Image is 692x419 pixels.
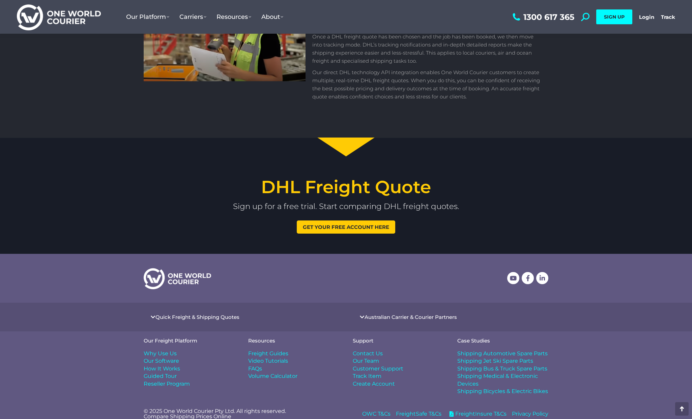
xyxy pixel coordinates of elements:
[248,365,262,372] span: FAQs
[248,357,339,365] a: Video Tutorials
[457,350,548,357] a: Shipping Automotive Spare Parts
[155,315,239,320] a: Quick Freight & Shipping Quotes
[353,372,381,380] span: Track Item
[353,350,444,357] a: Contact Us
[144,350,177,357] span: Why Use Us
[144,350,235,357] a: Why Use Us
[604,14,625,20] span: SIGN UP
[362,410,391,418] a: OWC T&Cs
[457,357,533,365] span: Shipping Jet Ski Spare Parts
[144,380,190,388] span: Reseller Program
[457,365,547,372] span: Shipping Bus & Truck Spare Parts
[248,372,339,380] a: Volume Calculator
[144,357,179,365] span: Our Software
[144,372,177,380] span: Guided Tour
[248,357,288,365] span: Video Tutorials
[447,410,507,418] a: FreightInsure T&Cs
[353,365,403,372] span: Customer Support
[639,14,654,20] a: Login
[457,338,548,343] h4: Case Studies
[297,220,395,234] a: Get your free account here
[179,13,206,21] span: Carriers
[144,365,180,372] span: How It Works
[457,365,548,372] a: Shipping Bus & Truck Spare Parts
[454,410,507,418] span: FreightInsure T&Cs
[144,372,235,380] a: Guided Tour
[353,372,444,380] a: Track Item
[353,380,395,388] span: Create Account
[596,9,632,24] a: SIGN UP
[353,357,444,365] a: Our Team
[144,357,235,365] a: Our Software
[248,338,339,343] h4: Resources
[457,388,548,395] a: Shipping Bicycles & Electric Bikes
[126,13,169,21] span: Our Platform
[248,350,288,357] span: Freight Guides
[248,372,297,380] span: Volume Calculator
[261,13,283,21] span: About
[512,410,548,418] a: Privacy Policy
[256,6,288,27] a: About
[353,357,379,365] span: Our Team
[457,357,548,365] a: Shipping Jet Ski Spare Parts
[353,380,444,388] a: Create Account
[144,380,235,388] a: Reseller Program
[457,388,548,395] span: Shipping Bicycles & Electric Bikes
[144,338,235,343] h4: Our Freight Platform
[174,6,211,27] a: Carriers
[457,372,548,388] a: Shipping Medical & Electronic Devices
[248,350,339,357] a: Freight Guides
[511,13,574,21] a: 1300 617 365
[217,13,251,21] span: Resources
[353,365,444,372] a: Customer Support
[661,14,675,20] a: Track
[457,350,548,357] span: Shipping Automotive Spare Parts
[17,3,101,31] img: One World Courier
[121,6,174,27] a: Our Platform
[365,315,457,320] a: Australian Carrier & Courier Partners
[396,410,441,418] a: FreightSafe T&Cs
[353,338,444,343] h4: Support
[144,365,235,372] a: How It Works
[211,6,256,27] a: Resources
[353,350,383,357] span: Contact Us
[248,365,339,372] a: FAQs
[312,33,542,65] p: Once a DHL freight quote has been chosen and the job has been booked, we then move into tracking ...
[312,68,542,101] p: Our direct DHL technology API integration enables One World Courier customers to create multiple,...
[303,225,389,230] span: Get your free account here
